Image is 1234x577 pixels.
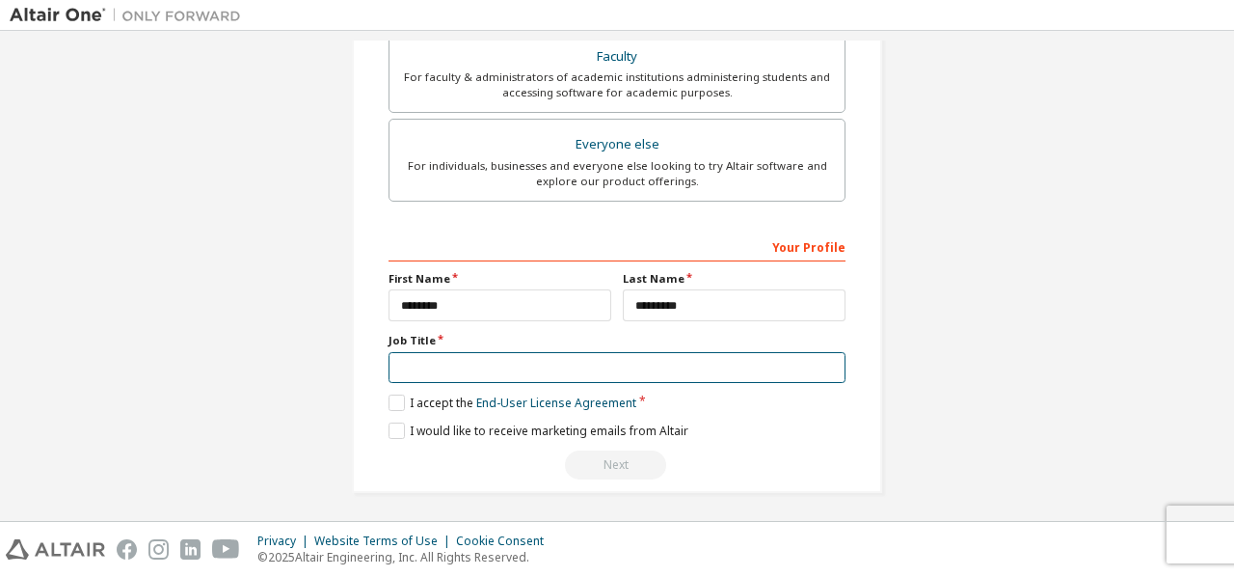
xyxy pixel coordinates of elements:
[212,539,240,560] img: youtube.svg
[180,539,201,560] img: linkedin.svg
[623,271,845,287] label: Last Name
[117,539,137,560] img: facebook.svg
[257,534,314,549] div: Privacy
[401,69,833,100] div: For faculty & administrators of academic institutions administering students and accessing softwa...
[389,333,845,348] label: Job Title
[389,231,845,261] div: Your Profile
[6,539,105,560] img: altair_logo.svg
[401,131,833,158] div: Everyone else
[389,451,845,480] div: Read and acccept EULA to continue
[257,549,555,565] p: © 2025 Altair Engineering, Inc. All Rights Reserved.
[456,534,555,549] div: Cookie Consent
[401,158,833,189] div: For individuals, businesses and everyone else looking to try Altair software and explore our prod...
[10,6,251,25] img: Altair One
[389,395,636,411] label: I accept the
[148,539,169,560] img: instagram.svg
[389,271,611,287] label: First Name
[314,534,456,549] div: Website Terms of Use
[389,423,688,439] label: I would like to receive marketing emails from Altair
[476,395,636,411] a: End-User License Agreement
[401,43,833,70] div: Faculty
